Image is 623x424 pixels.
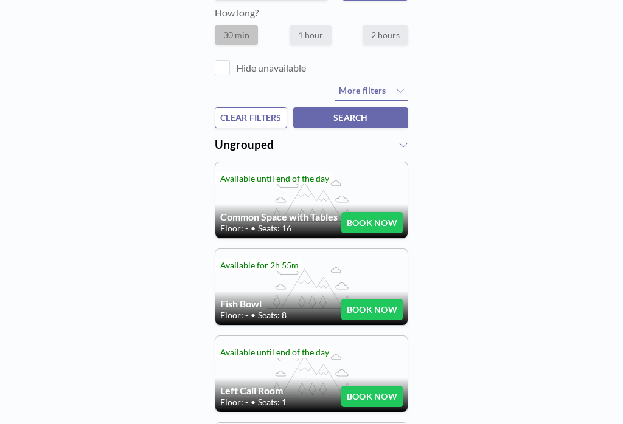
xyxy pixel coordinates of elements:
[220,347,329,357] span: Available until end of the day
[215,138,274,151] span: Ungrouped
[220,298,341,310] h4: Fish Bowl
[258,310,287,321] span: Seats: 8
[335,81,408,101] button: More filters
[333,112,368,123] span: SEARCH
[251,223,256,234] span: •
[341,299,403,320] button: BOOK NOW
[215,25,258,45] label: 30 min
[251,397,256,408] span: •
[339,85,386,95] span: More filters
[290,25,332,45] label: 1 hour
[258,397,287,408] span: Seats: 1
[220,260,299,270] span: Available for 2h 55m
[258,223,291,234] span: Seats: 16
[220,211,341,223] h4: Common Space with Tables
[363,25,408,45] label: 2 hours
[341,386,403,407] button: BOOK NOW
[215,107,287,128] button: CLEAR FILTERS
[215,7,259,18] label: How long?
[220,173,329,183] span: Available until end of the day
[220,112,282,123] span: CLEAR FILTERS
[220,223,248,234] span: Floor: -
[220,385,341,397] h4: Left Call Room
[236,62,306,74] label: Hide unavailable
[220,310,248,321] span: Floor: -
[251,310,256,321] span: •
[293,107,408,128] button: SEARCH
[220,397,248,408] span: Floor: -
[341,212,403,233] button: BOOK NOW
